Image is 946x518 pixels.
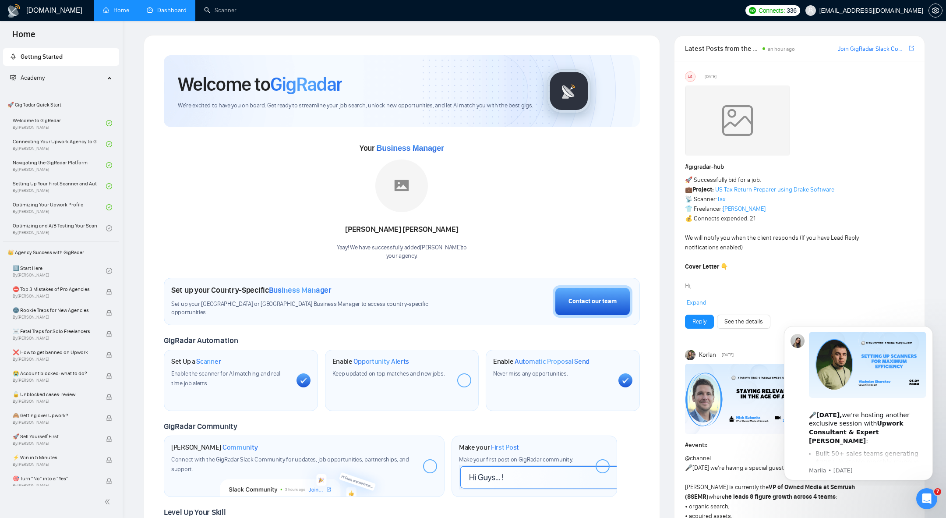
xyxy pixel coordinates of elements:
[13,327,97,336] span: ☠️ Fatal Traps for Solo Freelancers
[106,162,112,168] span: check-circle
[685,454,711,462] span: @channel
[13,369,97,378] span: 😭 Account blocked: what to do?
[715,186,834,193] a: US Tax Return Preparer using Drake Software
[13,135,106,154] a: Connecting Your Upwork Agency to GigRadarBy[PERSON_NAME]
[553,285,632,318] button: Contact our team
[171,357,221,366] h1: Set Up a
[106,373,112,379] span: lock
[204,7,236,14] a: searchScanner
[724,317,763,326] a: See the details
[178,102,533,110] span: We're excited to have you on board. Get ready to streamline your job search, unlock new opportuni...
[722,351,734,359] span: [DATE]
[493,357,589,366] h1: Enable
[353,357,409,366] span: Opportunity Alerts
[13,285,97,294] span: ⛔ Top 3 Mistakes of Pro Agencies
[13,306,97,315] span: 🌚 Rookie Traps for New Agencies
[164,507,226,517] span: Level Up Your Skill
[106,268,112,274] span: check-circle
[13,156,106,175] a: Navigating the GigRadar PlatformBy[PERSON_NAME]
[13,432,97,441] span: 🚀 Sell Yourself First
[723,205,766,213] a: [PERSON_NAME]
[459,456,573,463] span: Make your first post on GigRadar community.
[547,69,591,113] img: gigradar-logo.png
[21,53,63,60] span: Getting Started
[749,7,756,14] img: upwork-logo.png
[808,7,814,14] span: user
[759,6,785,15] span: Connects:
[337,252,467,260] p: your agency .
[685,483,855,500] strong: VP of Owned Media at Semrush ($SEMR)
[13,420,97,425] span: By [PERSON_NAME]
[13,294,97,299] span: By [PERSON_NAME]
[171,300,448,317] span: Set up your [GEOGRAPHIC_DATA] or [GEOGRAPHIC_DATA] Business Manager to access country-specific op...
[916,488,937,509] iframe: Intercom live chat
[13,399,97,404] span: By [PERSON_NAME]
[705,73,717,81] span: [DATE]
[685,315,714,329] button: Reply
[717,195,726,203] a: Tax
[106,436,112,442] span: lock
[106,415,112,421] span: lock
[699,350,716,360] span: Korlan
[332,370,445,377] span: Keep updated on top matches and new jobs.
[493,370,568,377] span: Never miss any opportunities.
[725,493,836,500] strong: he leads 8 figure growth across 4 teams
[10,53,16,60] span: rocket
[5,28,42,46] span: Home
[376,144,444,153] span: Business Manager
[13,474,97,483] span: 🎯 Turn “No” into a “Yes”
[269,285,332,295] span: Business Manager
[13,357,97,362] span: By [PERSON_NAME]
[13,411,97,420] span: 🙈 Getting over Upwork?
[332,357,409,366] h1: Enable
[13,198,106,217] a: Optimizing Your Upwork ProfileBy[PERSON_NAME]
[196,357,221,366] span: Scanner
[375,160,428,212] img: placeholder.png
[13,390,97,399] span: 🔓 Unblocked cases: review
[692,186,714,193] strong: Project:
[685,72,695,82] div: US
[10,75,16,81] span: fund-projection-screen
[106,120,112,126] span: check-circle
[106,394,112,400] span: lock
[106,352,112,358] span: lock
[106,204,112,210] span: check-circle
[491,443,519,452] span: First Post
[13,378,97,383] span: By [PERSON_NAME]
[928,7,942,14] a: setting
[13,219,106,238] a: Optimizing and A/B Testing Your Scanner for Better ResultsBy[PERSON_NAME]
[178,72,342,96] h1: Welcome to
[692,317,706,326] a: Reply
[21,74,45,82] span: Academy
[459,443,519,452] h1: Make your
[909,44,914,53] a: export
[106,141,112,147] span: check-circle
[685,440,914,450] h1: # events
[337,244,467,260] div: Yaay! We have successfully added [PERSON_NAME] to
[171,443,258,452] h1: [PERSON_NAME]
[13,114,106,133] a: Welcome to GigRadarBy[PERSON_NAME]
[13,261,106,280] a: 1️⃣ Start HereBy[PERSON_NAME]
[106,478,112,484] span: lock
[717,315,770,329] button: See the details
[337,222,467,237] div: [PERSON_NAME] [PERSON_NAME]
[685,43,760,54] span: Latest Posts from the GigRadar Community
[13,453,97,462] span: ⚡ Win in 5 Minutes
[787,6,796,15] span: 336
[13,315,97,320] span: By [PERSON_NAME]
[7,4,21,18] img: logo
[106,310,112,316] span: lock
[4,96,118,114] span: 🚀 GigRadar Quick Start
[685,85,790,156] img: weqQh+iSagEgQAAAABJRU5ErkJggg==
[4,244,118,261] span: 👑 Agency Success with GigRadar
[685,350,695,360] img: Korlan
[515,357,589,366] span: Automatic Proposal Send
[13,336,97,341] span: By [PERSON_NAME]
[10,74,45,82] span: Academy
[106,331,112,337] span: lock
